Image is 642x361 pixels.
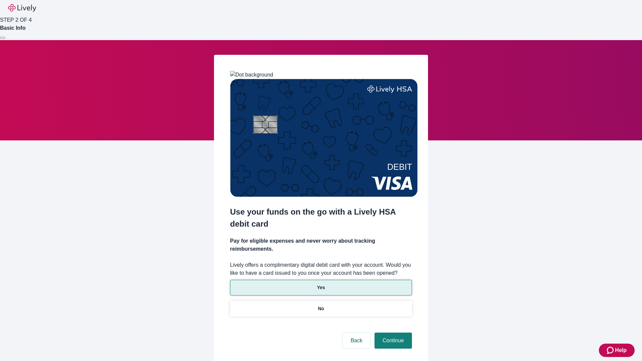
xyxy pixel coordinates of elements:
[230,261,412,277] label: Lively offers a complimentary digital debit card with your account. Would you like to have a card...
[230,79,418,197] img: Debit card
[8,4,36,12] img: Lively
[599,344,635,357] button: Zendesk support iconHelp
[230,71,273,79] img: Dot background
[615,346,627,354] span: Help
[317,284,325,291] p: Yes
[607,346,615,354] svg: Zendesk support icon
[230,237,412,253] h4: Pay for eligible expenses and never worry about tracking reimbursements.
[230,280,412,295] button: Yes
[374,333,412,349] button: Continue
[230,206,412,230] h2: Use your funds on the go with a Lively HSA debit card
[318,305,324,312] p: No
[342,333,370,349] button: Back
[230,301,412,317] button: No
